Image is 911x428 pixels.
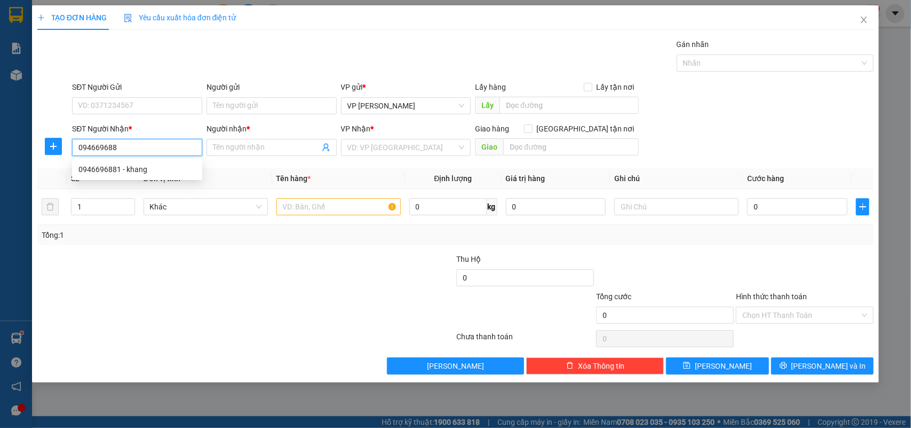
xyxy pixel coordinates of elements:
b: GỬI : VP [PERSON_NAME] [13,77,186,95]
span: Xóa Thông tin [578,360,624,372]
input: VD: Bàn, Ghế [276,198,401,215]
div: Tổng: 1 [42,229,352,241]
span: plus [45,142,61,151]
div: 0946696881 - khang [78,164,196,175]
span: kg [487,198,497,215]
th: Ghi chú [610,168,743,189]
span: Lấy [475,97,500,114]
span: save [683,362,691,370]
div: 0946696881 - khang [72,161,202,178]
span: plus [37,14,45,21]
div: Chưa thanh toán [456,331,596,349]
div: VP gửi [341,81,471,93]
span: Cước hàng [747,174,784,183]
input: Dọc đường [503,138,639,155]
span: [PERSON_NAME] [427,360,484,372]
li: Hotline: 02839552959 [100,40,446,53]
span: delete [566,362,574,370]
div: Người nhận [207,123,337,135]
span: [GEOGRAPHIC_DATA] tận nơi [533,123,639,135]
span: Lấy hàng [475,83,506,91]
button: save[PERSON_NAME] [666,357,769,375]
span: Tên hàng [276,174,311,183]
span: [PERSON_NAME] [695,360,752,372]
span: [PERSON_NAME] và In [791,360,866,372]
span: plus [857,203,869,211]
li: 26 Phó Cơ Điều, Phường 12 [100,26,446,40]
img: icon [124,14,132,22]
button: Close [849,5,879,35]
span: Thu Hộ [456,255,481,263]
span: Giao [475,138,503,155]
span: Yêu cầu xuất hóa đơn điện tử [124,13,236,22]
button: [PERSON_NAME] [387,357,525,375]
span: SL [71,174,80,183]
span: Giao hàng [475,124,509,133]
span: Định lượng [434,174,472,183]
input: 0 [506,198,606,215]
span: VP Nhận [341,124,371,133]
button: plus [856,198,869,215]
img: logo.jpg [13,13,67,67]
span: user-add [322,143,330,152]
label: Gán nhãn [677,40,709,49]
span: Khác [150,199,262,215]
div: SĐT Người Nhận [72,123,202,135]
div: Người gửi [207,81,337,93]
span: close [860,15,868,24]
span: printer [780,362,787,370]
label: Hình thức thanh toán [736,292,807,301]
input: Dọc đường [500,97,639,114]
button: plus [45,138,62,155]
span: TẠO ĐƠN HÀNG [37,13,107,22]
button: printer[PERSON_NAME] và In [771,357,874,375]
span: Lấy tận nơi [592,81,639,93]
button: delete [42,198,59,215]
span: Giá trị hàng [506,174,545,183]
span: Tổng cước [596,292,631,301]
input: Ghi Chú [614,198,739,215]
button: deleteXóa Thông tin [526,357,664,375]
span: VP Bạc Liêu [347,98,465,114]
div: SĐT Người Gửi [72,81,202,93]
